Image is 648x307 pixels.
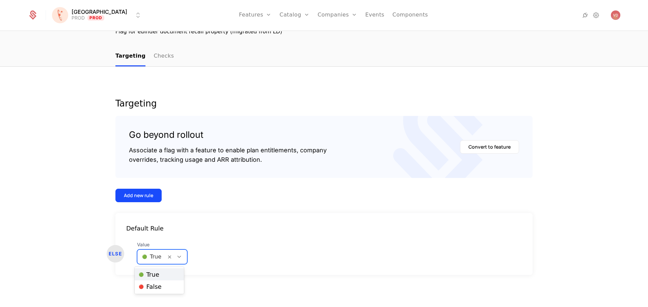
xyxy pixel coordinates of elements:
button: Add new rule [115,189,162,202]
button: Open user button [611,10,620,20]
a: Settings [592,11,600,19]
img: Florence [52,7,68,23]
a: Integrations [581,11,589,19]
div: Targeting [115,99,533,108]
button: Select environment [54,8,142,23]
a: Checks [154,47,174,66]
ul: Choose Sub Page [115,47,174,66]
div: Default Rule [115,224,533,233]
span: False [139,284,162,290]
div: PROD [72,14,85,21]
img: Vasilije Dolic [611,10,620,20]
div: Add new rule [124,192,153,199]
span: True [139,272,159,278]
div: Flag for ebinder document recall property (migrated from LD) [115,28,533,36]
a: Targeting [115,47,145,66]
button: Convert to feature [460,140,519,154]
div: ELSE [107,245,124,263]
span: Prod [87,15,105,21]
span: 🟢 [139,272,144,277]
span: [GEOGRAPHIC_DATA] [72,9,127,14]
div: Go beyond rollout [129,129,327,140]
span: 🔴 [139,284,144,289]
nav: Main [115,47,533,66]
span: Value [137,241,187,248]
div: Associate a flag with a feature to enable plan entitlements, company overrides, tracking usage an... [129,146,327,164]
